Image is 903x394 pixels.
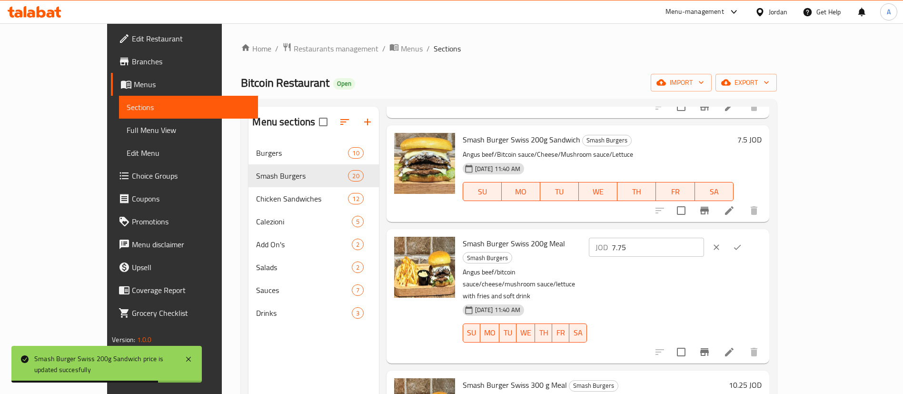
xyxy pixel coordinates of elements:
span: 2 [352,240,363,249]
span: TH [539,326,548,340]
span: Chicken Sandwiches [256,193,348,204]
div: Chicken Sandwiches12 [248,187,378,210]
span: Select to update [671,97,691,117]
span: 20 [348,172,363,181]
nav: breadcrumb [241,42,776,55]
div: Salads2 [248,256,378,279]
a: Edit menu item [724,346,735,358]
a: Promotions [111,210,258,233]
span: Sections [434,43,461,54]
button: MO [480,323,499,343]
button: TH [535,323,552,343]
p: Angus beef/bitcoin sauce/cheese/mushroom sauce/lettuce with fries and soft drink [463,266,587,302]
a: Menus [111,73,258,96]
li: / [275,43,278,54]
span: Select to update [671,342,691,362]
img: Smash Burger Swiss 200g Sandwich [394,133,455,194]
span: Branches [132,56,250,67]
a: Menu disclaimer [111,233,258,256]
span: Version: [112,333,135,346]
button: WE [516,323,535,343]
div: items [348,170,363,182]
a: Upsell [111,256,258,279]
span: 10 [348,149,363,158]
span: [DATE] 11:40 AM [471,164,524,173]
h6: 10.25 JOD [729,378,762,392]
div: Smash Burgers [256,170,348,182]
span: Smash Burgers [569,380,618,391]
span: Drinks [256,307,351,319]
p: JOD [595,242,608,253]
button: export [715,74,777,91]
span: TH [621,185,652,199]
a: Sections [119,96,258,119]
a: Edit Restaurant [111,27,258,50]
button: Branch-specific-item [693,95,716,118]
span: 7 [352,286,363,295]
span: Burgers [256,147,348,159]
span: Coupons [132,193,250,204]
span: 2 [352,263,363,272]
div: Add On's2 [248,233,378,256]
span: Salads [256,262,351,273]
button: TU [540,182,579,201]
span: Edit Menu [127,147,250,159]
h2: Menu sections [252,115,315,129]
a: Edit Menu [119,141,258,164]
span: Sections [127,101,250,113]
a: Edit menu item [724,101,735,112]
div: Jordan [769,7,787,17]
span: Sort sections [333,111,356,133]
div: items [352,239,364,250]
div: items [352,262,364,273]
span: [DATE] 11:40 AM [471,305,524,314]
span: Choice Groups [132,170,250,182]
span: WE [520,326,531,340]
button: FR [656,182,695,201]
span: Smash Burger Swiss 300 g Meal [463,378,567,392]
nav: Menu sections [248,138,378,328]
span: 5 [352,217,363,226]
div: Burgers10 [248,141,378,164]
button: Branch-specific-item [693,199,716,222]
span: Smash Burgers [463,253,512,263]
span: Menus [401,43,423,54]
button: import [651,74,712,91]
div: Calezioni [256,216,351,227]
span: WE [583,185,614,199]
span: Smash Burger Swiss 200g Sandwich [463,132,580,147]
button: SU [463,323,480,343]
button: delete [743,341,765,364]
span: 12 [348,194,363,203]
button: WE [579,182,617,201]
span: Full Menu View [127,124,250,136]
span: Menus [134,79,250,90]
button: ok [727,237,748,258]
span: TU [544,185,575,199]
div: items [348,193,363,204]
button: Branch-specific-item [693,341,716,364]
span: SA [699,185,730,199]
li: / [427,43,430,54]
span: SA [573,326,583,340]
button: FR [552,323,569,343]
button: TU [499,323,516,343]
div: Smash Burger Swiss 200g Sandwich price is updated succesfully [34,354,175,375]
span: MO [484,326,496,340]
input: Please enter price [612,238,704,257]
span: SU [467,326,476,340]
div: items [352,284,364,296]
div: Menu-management [665,6,724,18]
div: Smash Burgers [582,135,632,146]
button: TH [617,182,656,201]
span: Upsell [132,262,250,273]
div: Smash Burgers20 [248,164,378,187]
button: delete [743,199,765,222]
span: SU [467,185,498,199]
span: FR [556,326,566,340]
div: Calezioni5 [248,210,378,233]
